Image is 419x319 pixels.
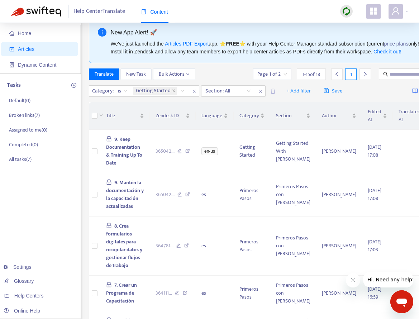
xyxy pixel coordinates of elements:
span: down [99,113,103,117]
button: + Add filter [281,85,316,97]
span: close [172,89,176,93]
span: lock [106,179,112,185]
iframe: Button to launch messaging window [390,290,413,313]
span: lock [106,136,112,142]
td: es [196,216,234,276]
span: plus-circle [71,83,76,88]
span: container [9,62,14,67]
span: Author [322,112,351,120]
span: Help Centers [14,293,44,299]
a: Glossary [4,278,34,284]
p: Assigned to me ( 0 ) [9,126,47,134]
span: Getting Started [136,87,171,95]
span: home [9,31,14,36]
p: Tasks [7,81,21,90]
span: is [118,86,128,96]
span: left [334,72,339,77]
p: Completed ( 0 ) [9,141,38,148]
p: Default ( 0 ) [9,97,30,104]
td: Primeros Pasos con [PERSON_NAME] [270,173,316,216]
span: delete [270,89,276,94]
td: Primeros Pasos [234,173,270,216]
span: en-us [201,147,218,155]
span: + Add filter [286,87,311,95]
span: Language [201,112,222,120]
span: Translate [95,70,114,78]
span: 1 - 15 of 18 [303,71,320,78]
th: Language [196,102,234,130]
th: Title [100,102,150,130]
span: close [190,87,199,96]
span: Save [324,87,343,95]
p: Broken links ( 7 ) [9,111,40,119]
button: Bulk Actionsdown [153,68,195,80]
span: Section [276,112,305,120]
td: [PERSON_NAME] [316,130,362,173]
span: appstore [369,7,378,15]
td: Primeros Pasos con [PERSON_NAME] [270,216,316,276]
div: 1 [345,68,357,80]
span: Help Center Translate [73,5,125,18]
a: Articles PDF Export [165,41,209,47]
span: close [256,87,265,96]
span: Edited At [368,108,381,124]
span: 364781 ... [156,242,173,250]
td: Primeros Pasos con [PERSON_NAME] [270,276,316,311]
td: [PERSON_NAME] [316,216,362,276]
td: es [196,173,234,216]
td: Primeros Pasos [234,276,270,311]
th: Category [234,102,270,130]
button: Translate [89,68,119,80]
span: Articles [18,46,34,52]
th: Zendesk ID [150,102,196,130]
iframe: Message from company [363,272,413,287]
span: 9. Mantén la documentación y la capacitación actualizadas [106,178,144,210]
td: es [196,276,234,311]
td: Getting Started With [PERSON_NAME] [270,130,316,173]
span: 365042 ... [156,147,175,155]
span: lock [106,223,112,228]
th: Section [270,102,316,130]
span: down [186,72,190,76]
span: 9. Keep Documentation & Training Up To Date [106,135,142,167]
span: 7. Crear un Programa de Capacitación [106,281,137,305]
span: user [391,7,400,15]
img: Swifteq [11,6,61,16]
span: save [324,88,329,93]
button: New Task [120,68,152,80]
img: image-link [412,88,418,94]
span: 364111 ... [156,289,172,297]
span: search [383,72,388,77]
span: book [141,9,146,14]
p: All tasks ( 7 ) [9,156,32,163]
th: Edited At [362,102,393,130]
span: Content [141,9,168,15]
a: Online Help [4,308,40,314]
span: lock [106,282,112,287]
span: info-circle [98,28,106,37]
button: saveSave [318,85,348,97]
td: [PERSON_NAME] [316,276,362,311]
td: [PERSON_NAME] [316,173,362,216]
span: Category [239,112,259,120]
a: price plans [384,41,409,47]
span: Dynamic Content [18,62,56,68]
span: Title [106,112,138,120]
span: [DATE] 17:03 [368,238,381,254]
span: Zendesk ID [156,112,185,120]
span: 365042 ... [156,191,175,199]
span: [DATE] 16:59 [368,285,381,301]
span: Home [18,30,31,36]
span: 8. Crea formularios digitales para recopilar datos y gestionar flujos de trabajo [106,222,142,270]
img: sync.dc5367851b00ba804db3.png [342,7,351,16]
span: Category : [89,86,115,96]
span: Hi. Need any help? [4,5,52,11]
td: Primeros Pasos [234,216,270,276]
span: Getting Started [133,87,177,95]
span: [DATE] 17:08 [368,143,381,159]
b: FREE [226,41,239,47]
td: Getting Started [234,130,270,173]
a: Check it out! [373,49,401,54]
span: Bulk Actions [159,70,190,78]
span: New Task [126,70,146,78]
